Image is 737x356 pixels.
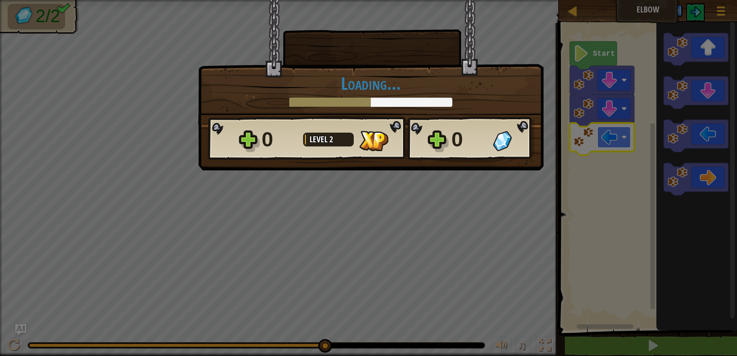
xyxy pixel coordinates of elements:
img: XP Gained [359,131,388,151]
h1: Loading... [208,74,534,93]
div: 0 [451,125,487,154]
span: 2 [329,134,333,145]
div: 0 [262,125,298,154]
img: Gems Gained [493,131,512,151]
span: Level [310,134,329,145]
